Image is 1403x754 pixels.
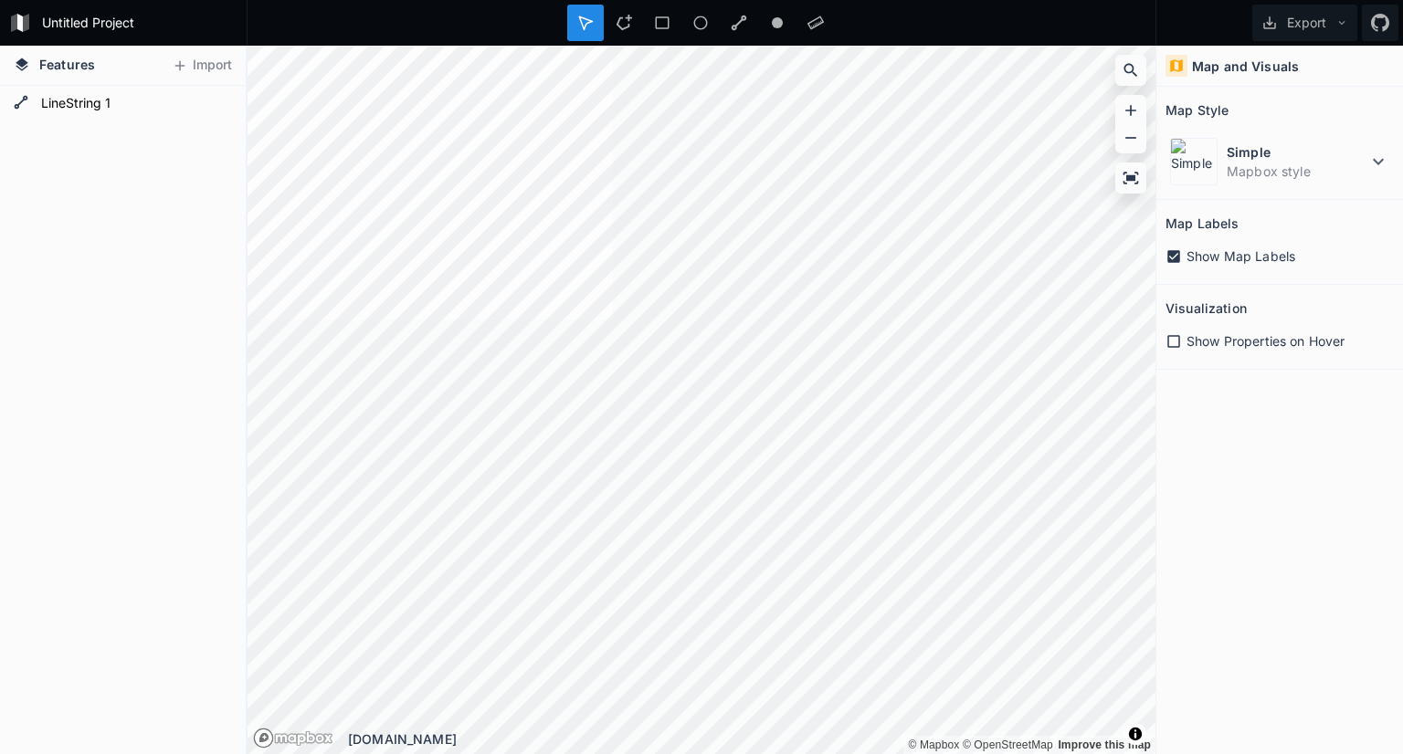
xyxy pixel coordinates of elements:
button: Export [1252,5,1357,41]
a: Mapbox [908,738,959,751]
button: Import [163,51,241,80]
dt: Simple [1227,142,1367,162]
span: Features [39,55,95,74]
span: Show Properties on Hover [1187,331,1345,351]
a: Mapbox logo [253,728,274,749]
h2: Map Style [1166,96,1229,124]
div: [DOMAIN_NAME] [348,729,1155,749]
span: Show Map Labels [1187,246,1295,266]
h2: Map Labels [1166,209,1239,237]
h4: Map and Visuals [1192,57,1299,76]
h2: Visualization [1166,294,1247,322]
dd: Mapbox style [1227,162,1367,181]
a: OpenStreetMap [963,738,1053,751]
button: Toggle attribution [1124,723,1146,745]
a: Map feedback [1058,738,1151,751]
span: Toggle attribution [1130,724,1141,744]
img: Simple [1170,138,1218,185]
a: Mapbox logo [253,728,333,749]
